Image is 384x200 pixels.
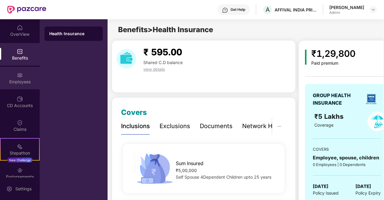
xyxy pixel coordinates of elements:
span: view details [143,67,165,72]
span: ₹ 595.00 [143,47,182,57]
img: download [117,49,136,69]
img: svg+xml;base64,PHN2ZyBpZD0iSG9tZSIgeG1sbnM9Imh0dHA6Ly93d3cudzMub3JnLzIwMDAvc3ZnIiB3aWR0aD0iMjAiIG... [17,25,23,31]
img: icon [305,50,306,65]
div: Stepathon [1,150,39,156]
div: GROUP HEALTH INSURANCE [313,92,361,107]
div: 0 Employees | 0 Dependents [313,162,381,168]
div: Network Hospitals [242,122,295,131]
img: svg+xml;base64,PHN2ZyB4bWxucz0iaHR0cDovL3d3dy53My5vcmcvMjAwMC9zdmciIHdpZHRoPSIyMSIgaGVpZ2h0PSIyMC... [17,143,23,149]
div: Get Help [230,7,245,12]
span: Benefits > Health Insurance [118,25,213,34]
div: [PERSON_NAME] [329,5,364,10]
div: Paid premium [311,61,355,66]
span: [DATE] [355,183,371,190]
div: Exclusions [160,122,190,131]
img: svg+xml;base64,PHN2ZyBpZD0iU2V0dGluZy0yMHgyMCIgeG1sbnM9Imh0dHA6Ly93d3cudzMub3JnLzIwMDAvc3ZnIiB3aW... [6,186,12,192]
div: Inclusions [121,122,150,131]
img: svg+xml;base64,PHN2ZyBpZD0iRHJvcGRvd24tMzJ4MzIiIHhtbG5zPSJodHRwOi8vd3d3LnczLm9yZy8yMDAwL3N2ZyIgd2... [371,7,376,12]
button: ellipsis [273,118,286,134]
div: Employee, spouse, children [313,154,381,162]
img: svg+xml;base64,PHN2ZyBpZD0iRW1wbG95ZWVzIiB4bWxucz0iaHR0cDovL3d3dy53My5vcmcvMjAwMC9zdmciIHdpZHRoPS... [17,72,23,78]
span: Shared C.D balance [143,60,183,65]
div: ₹1,29,800 [311,47,355,61]
span: Covers [121,108,147,117]
span: [DATE] [313,183,328,190]
span: Coverage [314,122,334,128]
span: Sum Insured [176,160,203,167]
div: COVERS [313,146,381,152]
span: Self Spouse 4Dependent Children upto 25 years [176,174,271,180]
img: svg+xml;base64,PHN2ZyBpZD0iSGVscC0zMngzMiIgeG1sbnM9Imh0dHA6Ly93d3cudzMub3JnLzIwMDAvc3ZnIiB3aWR0aD... [222,7,228,13]
div: Health Insurance [49,31,98,37]
span: A [266,6,270,13]
span: ₹5 Lakhs [314,112,345,120]
div: Admin [329,10,364,15]
img: svg+xml;base64,PHN2ZyBpZD0iRW5kb3JzZW1lbnRzIiB4bWxucz0iaHR0cDovL3d3dy53My5vcmcvMjAwMC9zdmciIHdpZH... [17,167,23,173]
div: Settings [14,186,33,192]
img: icon [130,152,179,186]
img: svg+xml;base64,PHN2ZyBpZD0iQmVuZWZpdHMiIHhtbG5zPSJodHRwOi8vd3d3LnczLm9yZy8yMDAwL3N2ZyIgd2lkdGg9Ij... [17,48,23,54]
img: svg+xml;base64,PHN2ZyBpZD0iQ0RfQWNjb3VudHMiIGRhdGEtbmFtZT0iQ0QgQWNjb3VudHMiIHhtbG5zPSJodHRwOi8vd3... [17,96,23,102]
img: insurerLogo [364,91,379,107]
div: AFFIVAL INDIA PRIVATE LIMITED [275,7,317,13]
span: Policy Issued [313,190,339,196]
div: ₹5,00,000 [176,167,277,174]
img: New Pazcare Logo [7,6,46,14]
div: New Challenge [7,158,32,162]
span: Policy Expiry [355,190,381,196]
img: svg+xml;base64,PHN2ZyBpZD0iQ2xhaW0iIHhtbG5zPSJodHRwOi8vd3d3LnczLm9yZy8yMDAwL3N2ZyIgd2lkdGg9IjIwIi... [17,120,23,126]
span: ellipsis [277,124,282,128]
div: Documents [200,122,233,131]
